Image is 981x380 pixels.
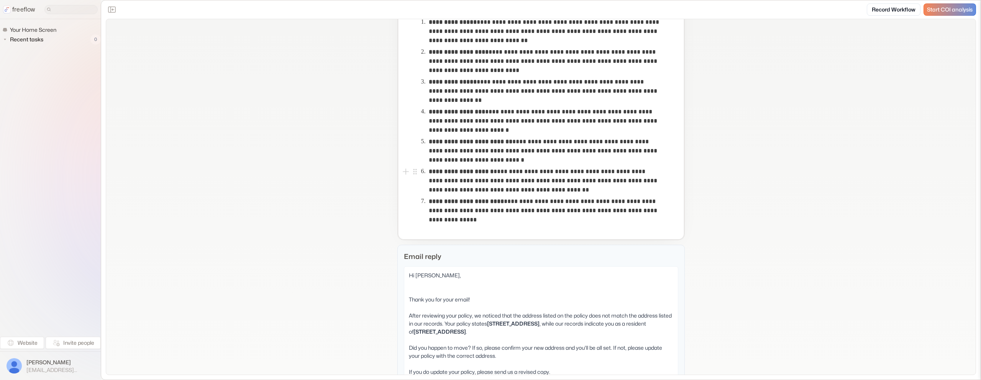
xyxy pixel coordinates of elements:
a: Record Workflow [867,3,920,16]
a: freeflow [3,5,35,14]
button: Invite people [46,337,101,349]
button: [PERSON_NAME][EMAIL_ADDRESS][DOMAIN_NAME] [5,356,96,375]
span: Start COI analysis [927,7,973,13]
button: Add block [401,167,410,176]
span: [PERSON_NAME] [26,359,94,366]
a: Your Home Screen [2,25,59,34]
button: Open block menu [410,167,420,176]
span: Your Home Screen [8,26,59,34]
button: Recent tasks [2,35,46,44]
a: Start COI analysis [924,3,976,16]
p: Email reply [404,251,678,262]
button: Close the sidebar [106,3,118,16]
b: [STREET_ADDRESS] [487,320,540,327]
b: [STREET_ADDRESS] [413,328,466,335]
p: freeflow [12,5,35,14]
img: profile [7,358,22,373]
span: [EMAIL_ADDRESS][DOMAIN_NAME] [26,367,94,373]
span: Recent tasks [8,36,46,43]
span: 0 [90,34,101,44]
